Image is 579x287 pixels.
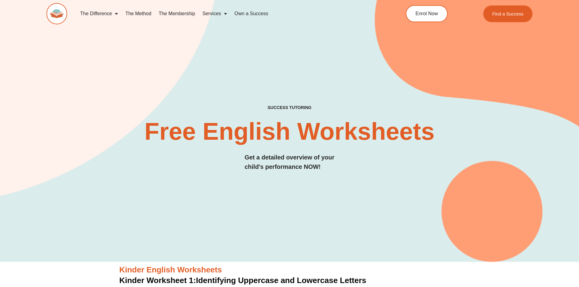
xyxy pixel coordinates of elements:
a: The Membership [155,7,199,21]
h3: Kinder English Worksheets [119,265,460,275]
h4: SUCCESS TUTORING​ [218,105,362,110]
a: Services [199,7,231,21]
nav: Menu [77,7,378,21]
a: Find a Success [483,5,533,22]
span: Kinder Worksheet 1: [119,276,196,285]
a: Enrol Now [406,5,448,22]
h2: Free English Worksheets​ [129,119,450,144]
h3: Get a detailed overview of your child's performance NOW! [245,153,335,172]
span: Enrol Now [415,11,438,16]
a: Kinder Worksheet 1:Identifying Uppercase and Lowercase Letters [119,276,367,285]
span: Find a Success [492,12,524,16]
a: The Method [122,7,155,21]
a: Own a Success [231,7,272,21]
a: The Difference [77,7,122,21]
